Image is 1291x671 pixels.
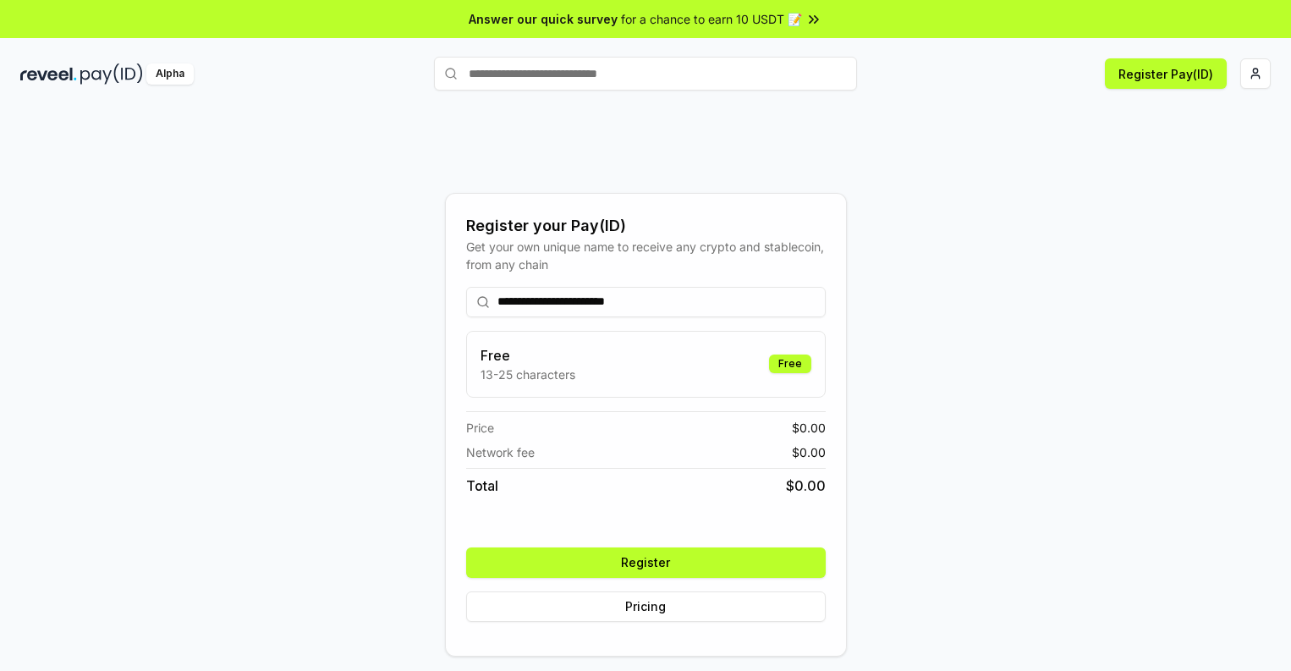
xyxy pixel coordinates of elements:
[466,419,494,437] span: Price
[466,238,826,273] div: Get your own unique name to receive any crypto and stablecoin, from any chain
[466,547,826,578] button: Register
[466,476,498,496] span: Total
[769,355,811,373] div: Free
[469,10,618,28] span: Answer our quick survey
[792,419,826,437] span: $ 0.00
[20,63,77,85] img: reveel_dark
[146,63,194,85] div: Alpha
[466,591,826,622] button: Pricing
[792,443,826,461] span: $ 0.00
[1105,58,1227,89] button: Register Pay(ID)
[466,214,826,238] div: Register your Pay(ID)
[481,345,575,366] h3: Free
[80,63,143,85] img: pay_id
[466,443,535,461] span: Network fee
[786,476,826,496] span: $ 0.00
[481,366,575,383] p: 13-25 characters
[621,10,802,28] span: for a chance to earn 10 USDT 📝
